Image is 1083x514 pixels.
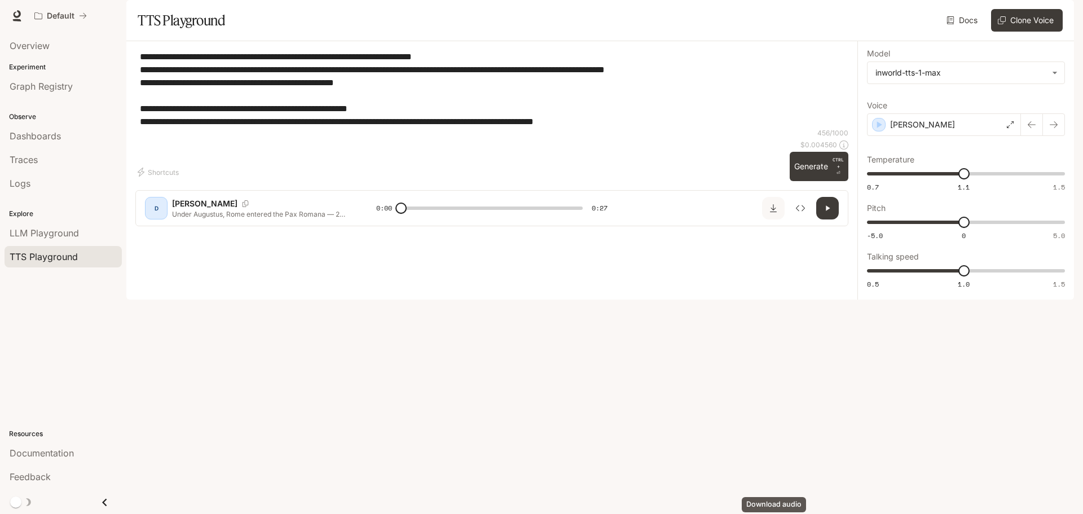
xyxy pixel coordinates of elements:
[867,156,914,164] p: Temperature
[833,156,844,170] p: CTRL +
[958,182,970,192] span: 1.1
[29,5,92,27] button: All workspaces
[833,156,844,177] p: ⏎
[1053,279,1065,289] span: 1.5
[1053,231,1065,240] span: 5.0
[592,203,607,214] span: 0:27
[135,163,183,181] button: Shortcuts
[867,231,883,240] span: -5.0
[790,152,848,181] button: GenerateCTRL +⏎
[867,204,886,212] p: Pitch
[47,11,74,21] p: Default
[172,198,237,209] p: [PERSON_NAME]
[172,209,349,219] p: Under Augustus, Rome entered the Pax Romana — 200 years of peace and prosperity. They built aqued...
[867,50,890,58] p: Model
[867,182,879,192] span: 0.7
[958,279,970,289] span: 1.0
[789,197,812,219] button: Inspect
[944,9,982,32] a: Docs
[817,128,848,138] p: 456 / 1000
[376,203,392,214] span: 0:00
[991,9,1063,32] button: Clone Voice
[237,200,253,207] button: Copy Voice ID
[867,102,887,109] p: Voice
[867,253,919,261] p: Talking speed
[762,197,785,219] button: Download audio
[1053,182,1065,192] span: 1.5
[868,62,1064,84] div: inworld-tts-1-max
[962,231,966,240] span: 0
[742,497,806,512] div: Download audio
[875,67,1046,78] div: inworld-tts-1-max
[867,279,879,289] span: 0.5
[890,119,955,130] p: [PERSON_NAME]
[147,199,165,217] div: D
[138,9,225,32] h1: TTS Playground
